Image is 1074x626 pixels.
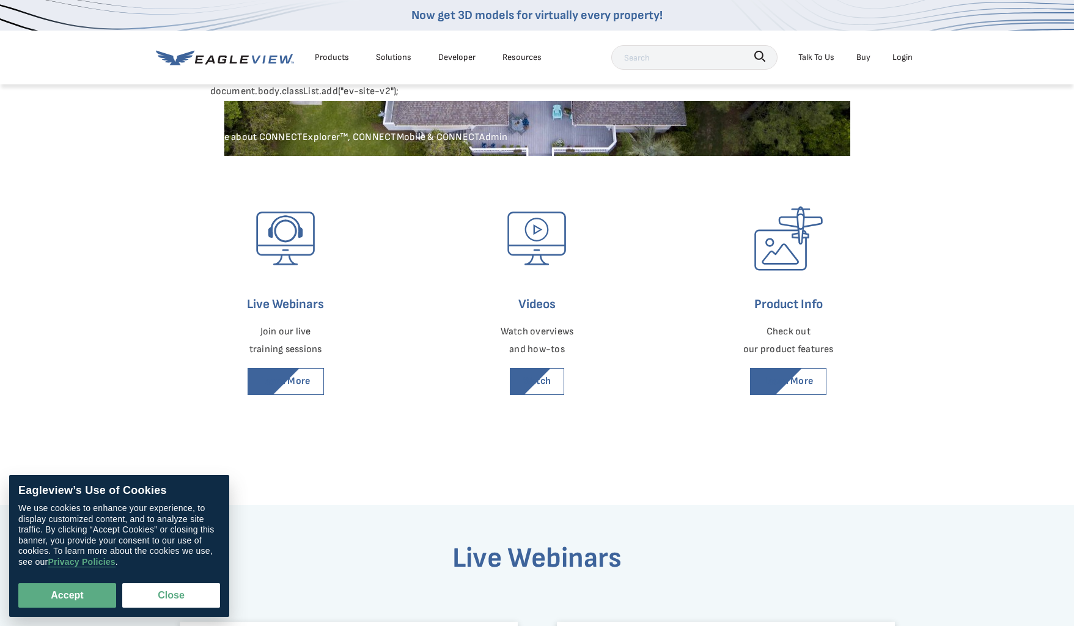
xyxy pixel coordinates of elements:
[611,45,778,70] input: Search
[48,558,115,568] a: Privacy Policies
[798,50,834,65] div: Talk To Us
[411,8,663,23] a: Now get 3D models for virtually every property!
[122,583,220,608] button: Close
[315,50,349,65] div: Products
[18,504,220,568] div: We use cookies to enhance your experience, to display customized content, and to analyze site tra...
[682,323,894,359] p: Check out our product features
[180,542,895,612] h3: Live Webinars
[502,50,542,65] div: Resources
[376,50,411,65] div: Solutions
[431,294,643,315] h6: Videos
[180,129,895,147] p: Learn more about CONNECTExplorer™, CONNECTMobile & CONNECTAdmin
[750,368,826,396] a: Learn More
[180,294,392,315] h6: Live Webinars
[892,50,913,65] div: Login
[856,50,870,65] a: Buy
[682,294,894,315] h6: Product Info
[248,368,324,396] a: Learn More
[510,368,565,396] a: Watch
[18,583,116,608] button: Accept
[180,323,392,359] p: Join our live training sessions
[180,101,895,111] h1: Academy
[438,50,476,65] a: Developer
[431,323,643,359] p: Watch overviews and how-tos
[18,484,220,498] div: Eagleview’s Use of Cookies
